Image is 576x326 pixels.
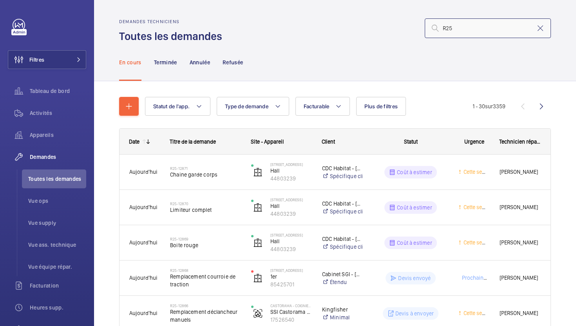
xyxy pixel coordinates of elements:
p: SSI Castorama Coignières [270,308,312,316]
p: CDC Habitat - [PERSON_NAME] [322,164,362,172]
span: Boite rouge [170,241,241,249]
span: Client [322,138,335,145]
span: Vue équipe répar. [28,263,86,271]
p: Kingfisher [322,306,362,313]
span: Appareils [30,131,86,139]
p: Devis à envoyer [395,310,434,317]
button: Facturable [295,97,350,116]
span: 1 - 30 3359 [473,104,505,109]
img: fire_alarm.svg [253,309,263,318]
span: Facturation [30,282,86,290]
span: Vue ops [28,197,86,205]
p: CDC Habitat - [PERSON_NAME] [322,235,362,243]
button: Filtres [8,50,86,69]
p: Hall [270,237,312,245]
p: [STREET_ADDRESS] [270,268,312,273]
span: Vue ass. technique [28,241,86,249]
span: Aujourd'hui [129,204,158,210]
h2: R25-12871 [170,166,241,171]
p: Hall [270,167,312,175]
span: Statut de l'app. [153,103,190,109]
input: Chercher par numéro demande ou de devis [425,18,551,38]
img: elevator.svg [253,238,263,248]
span: Prochaine visite [460,275,500,281]
span: Aujourd'hui [129,275,158,281]
span: Filtres [29,56,44,64]
span: sur [485,103,493,109]
span: Aujourd'hui [129,239,158,246]
p: Coût à estimer [397,204,432,211]
a: Étendu [322,278,362,286]
span: [PERSON_NAME] [500,309,541,318]
span: Heures supp. [30,304,86,311]
span: [PERSON_NAME] [500,238,541,247]
p: 44803239 [270,175,312,182]
span: Titre de la demande [170,138,216,145]
span: Aujourd'hui [129,169,158,175]
p: 17526540 [270,316,312,324]
p: Coût à estimer [397,168,432,176]
p: Hall [270,202,312,210]
span: Remplacement déclancheur manuels [170,308,241,324]
p: 44803239 [270,210,312,218]
img: elevator.svg [253,273,263,283]
span: Demandes [30,153,86,161]
p: En cours [119,58,141,66]
span: Statut [404,138,418,145]
p: [STREET_ADDRESS] [270,162,312,167]
p: Annulée [190,58,210,66]
span: Facturable [304,103,330,109]
span: Site - Appareil [251,138,284,145]
p: [STREET_ADDRESS] [270,197,312,202]
img: elevator.svg [253,168,263,177]
span: [PERSON_NAME] [500,203,541,212]
span: Cette semaine [462,310,497,316]
span: Aujourd'hui [129,310,158,316]
span: Vue supply [28,219,86,227]
span: Cette semaine [462,239,497,246]
p: Coût à estimer [397,239,432,247]
a: Minimal [322,313,362,321]
span: Cette semaine [462,169,497,175]
p: Cabinet SGI - [PERSON_NAME] [322,270,362,278]
button: Statut de l'app. [145,97,210,116]
span: Tableau de bord [30,87,86,95]
p: 44803239 [270,245,312,253]
span: Urgence [464,138,484,145]
div: Date [129,138,139,145]
span: Type de demande [225,103,268,109]
span: Toutes les demandes [28,175,86,183]
h2: R25-12866 [170,303,241,308]
p: [STREET_ADDRESS] [270,233,312,237]
button: Plus de filtres [356,97,406,116]
p: Devis envoyé [398,274,431,282]
h2: R25-12870 [170,201,241,206]
span: Chaine garde corps [170,171,241,178]
span: Remplacement courroie de traction [170,273,241,288]
p: CDC Habitat - [PERSON_NAME] [322,200,362,208]
span: Plus de filtres [364,103,398,109]
span: [PERSON_NAME] [500,168,541,177]
span: Activités [30,109,86,117]
h1: Toutes les demandes [119,29,227,44]
p: Refusée [223,58,243,66]
p: 85425701 [270,280,312,288]
a: Spécifique client [322,243,362,251]
span: Cette semaine [462,204,497,210]
p: Terminée [154,58,177,66]
img: elevator.svg [253,203,263,212]
p: 1er [270,273,312,280]
h2: R25-12868 [170,268,241,273]
a: Spécifique client [322,172,362,180]
span: Technicien réparateur [499,138,541,145]
h2: R25-12869 [170,237,241,241]
button: Type de demande [217,97,289,116]
a: Spécifique client [322,208,362,215]
p: Castorama - COIGNIERES 2 - 1497 [270,303,312,308]
h2: Demandes techniciens [119,19,227,24]
span: [PERSON_NAME] [500,273,541,282]
span: Limiteur complet [170,206,241,214]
